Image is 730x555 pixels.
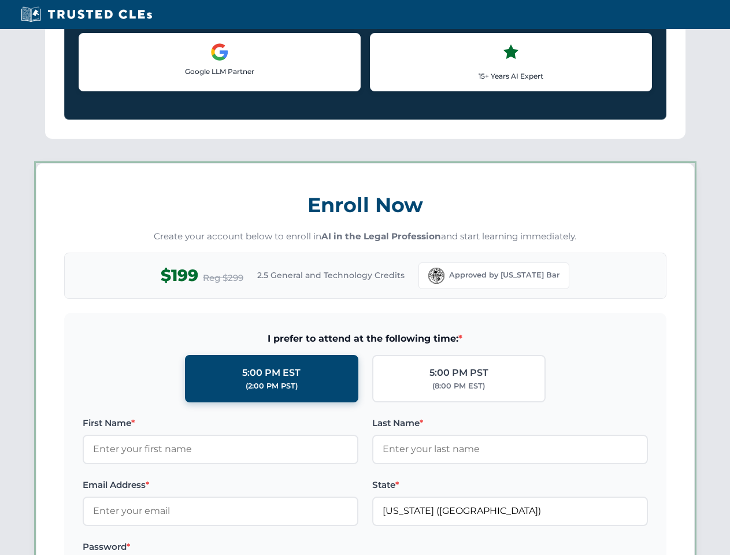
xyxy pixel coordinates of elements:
span: Approved by [US_STATE] Bar [449,269,559,281]
img: Florida Bar [428,268,444,284]
span: $199 [161,262,198,288]
div: 5:00 PM EST [242,365,301,380]
div: (2:00 PM PST) [246,380,298,392]
div: 5:00 PM PST [429,365,488,380]
img: Google [210,43,229,61]
h3: Enroll Now [64,187,666,223]
img: Trusted CLEs [17,6,155,23]
span: Reg $299 [203,271,243,285]
strong: AI in the Legal Profession [321,231,441,242]
label: Password [83,540,358,554]
p: Create your account below to enroll in and start learning immediately. [64,230,666,243]
div: (8:00 PM EST) [432,380,485,392]
input: Florida (FL) [372,497,648,526]
span: I prefer to attend at the following time: [83,331,648,346]
input: Enter your first name [83,435,358,464]
input: Enter your last name [372,435,648,464]
p: 15+ Years AI Expert [380,71,642,82]
label: Last Name [372,416,648,430]
span: 2.5 General and Technology Credits [257,269,405,282]
label: First Name [83,416,358,430]
p: Google LLM Partner [88,66,351,77]
label: Email Address [83,478,358,492]
label: State [372,478,648,492]
input: Enter your email [83,497,358,526]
